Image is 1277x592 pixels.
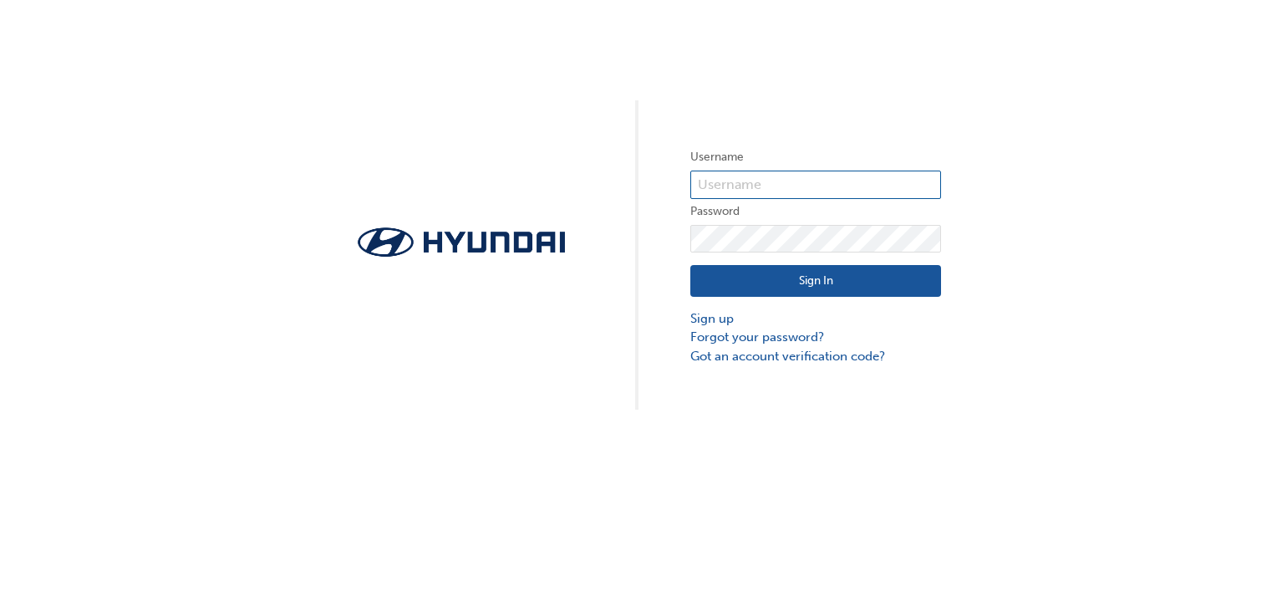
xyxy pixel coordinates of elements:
[690,309,941,329] a: Sign up
[690,147,941,167] label: Username
[336,222,587,262] img: Trak
[690,265,941,297] button: Sign In
[690,202,941,222] label: Password
[690,171,941,199] input: Username
[690,347,941,366] a: Got an account verification code?
[690,328,941,347] a: Forgot your password?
